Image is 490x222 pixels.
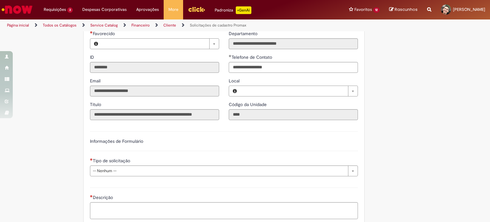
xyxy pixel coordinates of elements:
a: Financeiro [131,23,150,28]
a: Solicitações de cadastro Promax [190,23,246,28]
a: Rascunhos [389,7,418,13]
input: Departamento [229,38,358,49]
label: Informações de Formulário [90,138,143,144]
span: Necessários - Favorecido [93,31,116,36]
span: Local [229,78,241,84]
a: Limpar campo Local [241,86,358,96]
span: Requisições [44,6,66,13]
label: Somente leitura - Departamento [229,30,259,37]
span: Favoritos [354,6,372,13]
p: +GenAi [236,6,251,14]
span: Despesas Corporativas [82,6,127,13]
span: Somente leitura - Código da Unidade [229,102,268,107]
span: -- Nenhum -- [93,166,345,176]
a: Todos os Catálogos [43,23,77,28]
span: Somente leitura - Departamento [229,31,259,36]
textarea: Descrição [90,202,358,219]
button: Favorecido, Visualizar este registro [90,39,102,49]
span: Necessários [90,158,93,161]
span: More [168,6,178,13]
span: 3 [67,7,73,13]
a: Limpar campo Favorecido [102,39,219,49]
input: Email [90,86,219,96]
span: Tipo de solicitação [93,158,131,164]
span: [PERSON_NAME] [453,7,485,12]
label: Somente leitura - ID [90,54,95,60]
a: Cliente [163,23,176,28]
input: Título [90,109,219,120]
span: Somente leitura - Título [90,102,102,107]
span: Necessários [90,31,93,34]
input: ID [90,62,219,73]
label: Somente leitura - Título [90,101,102,108]
span: Necessários [90,195,93,197]
label: Somente leitura - Código da Unidade [229,101,268,108]
span: Telefone de Contato [232,54,273,60]
button: Local, Visualizar este registro [229,86,241,96]
img: ServiceNow [1,3,33,16]
label: Somente leitura - Email [90,78,102,84]
div: Padroniza [215,6,251,14]
input: Telefone de Contato [229,62,358,73]
span: Descrição [93,195,114,200]
a: Página inicial [7,23,29,28]
a: Service Catalog [90,23,118,28]
ul: Trilhas de página [5,19,322,31]
span: 12 [373,7,380,13]
span: Obrigatório Preenchido [229,55,232,57]
img: click_logo_yellow_360x200.png [188,4,205,14]
span: Aprovações [136,6,159,13]
input: Código da Unidade [229,109,358,120]
span: Rascunhos [395,6,418,12]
